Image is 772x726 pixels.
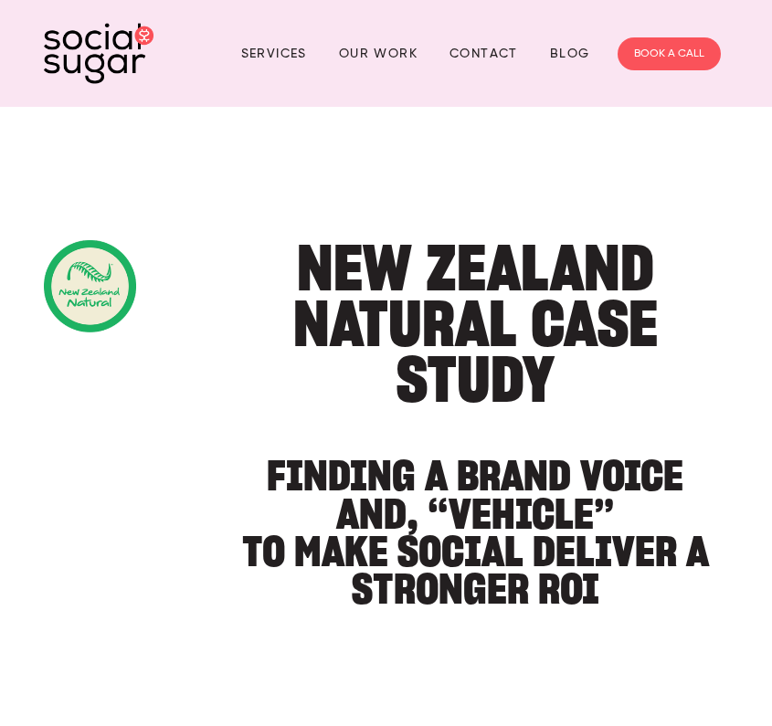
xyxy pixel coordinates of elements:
[449,39,518,68] a: Contact
[618,37,721,70] a: BOOK A CALL
[241,39,307,68] a: Services
[44,23,153,84] img: SocialSugar
[44,240,192,333] img: Client-logo-2-NZN.png
[550,39,590,68] a: Blog
[223,438,728,608] h2: FINDING A BRAND VOICE AND, “VEHICLE” TO MAKE SOCIAL DELIVER A STRONGER ROI
[339,39,418,68] a: Our Work
[223,240,728,408] h1: New Zealand Natural Case Study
